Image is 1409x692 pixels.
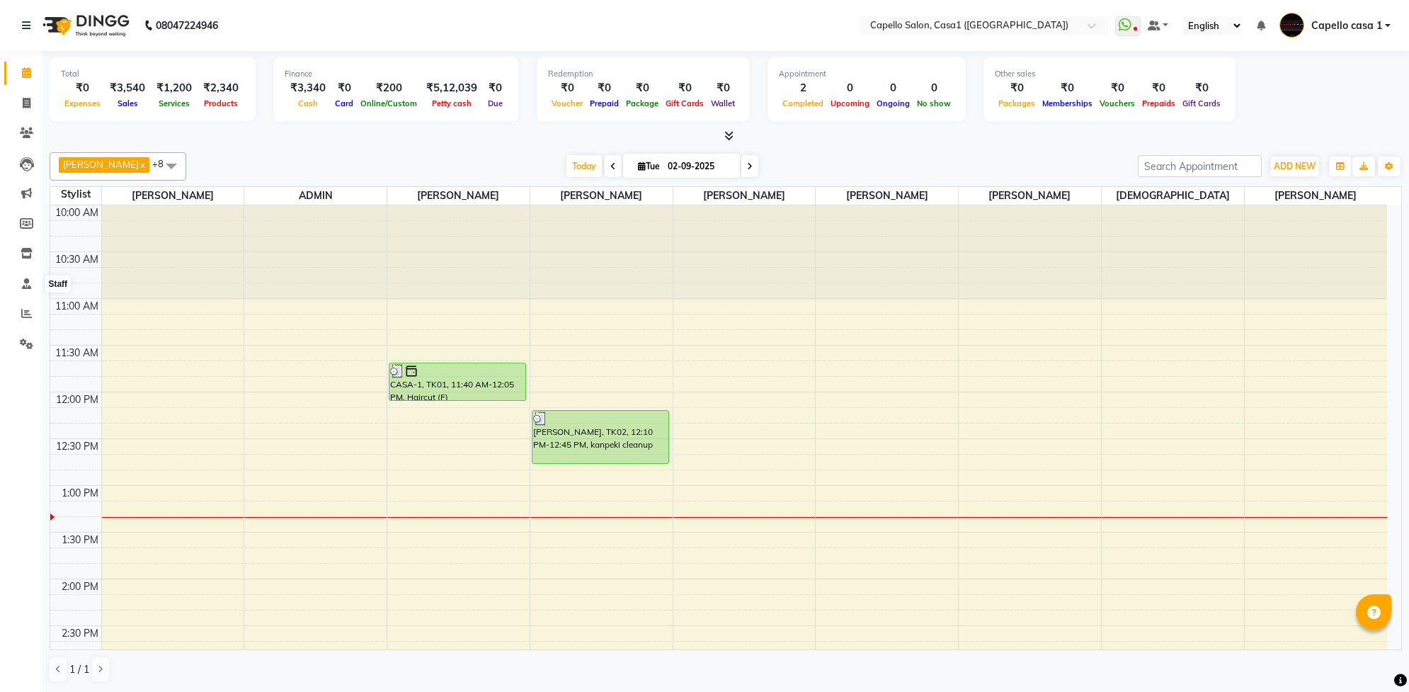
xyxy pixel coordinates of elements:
span: Online/Custom [357,98,421,108]
span: Prepaid [586,98,622,108]
span: No show [913,98,954,108]
div: Finance [285,68,508,80]
span: [PERSON_NAME] [530,187,673,205]
input: 2025-09-02 [663,156,734,177]
b: 08047224946 [156,6,218,45]
span: 1 / 1 [69,662,89,677]
div: 1:30 PM [59,533,101,548]
div: 12:30 PM [53,439,101,454]
iframe: chat widget [1350,635,1395,678]
div: [PERSON_NAME], TK02, 12:10 PM-12:45 PM, kanpeki cleanup [532,411,668,463]
span: Memberships [1039,98,1096,108]
span: Sales [114,98,142,108]
span: Upcoming [827,98,873,108]
img: Capello casa 1 [1279,13,1304,38]
span: Today [566,155,602,177]
div: 10:30 AM [52,252,101,267]
span: Vouchers [1096,98,1139,108]
span: ADMIN [244,187,387,205]
span: Prepaids [1139,98,1179,108]
div: 1:00 PM [59,486,101,501]
div: ₹0 [1179,80,1224,96]
span: Gift Cards [1179,98,1224,108]
span: Petty cash [428,98,475,108]
div: ₹200 [357,80,421,96]
div: 10:00 AM [52,205,101,220]
span: Wallet [707,98,738,108]
span: Voucher [548,98,586,108]
span: [PERSON_NAME] [816,187,958,205]
div: 11:30 AM [52,346,101,361]
div: Total [61,68,244,80]
div: Other sales [995,68,1224,80]
span: Products [200,98,241,108]
div: 0 [873,80,913,96]
span: Services [155,98,193,108]
span: [PERSON_NAME] [63,159,139,170]
button: ADD NEW [1270,157,1319,176]
div: ₹0 [622,80,662,96]
div: ₹1,200 [151,80,198,96]
div: ₹0 [1039,80,1096,96]
input: Search Appointment [1138,155,1262,177]
div: ₹3,340 [285,80,331,96]
a: x [139,159,145,170]
div: ₹0 [61,80,104,96]
span: [PERSON_NAME] [959,187,1101,205]
div: 2:00 PM [59,579,101,594]
div: ₹0 [662,80,707,96]
span: Completed [779,98,827,108]
div: 2 [779,80,827,96]
span: Ongoing [873,98,913,108]
span: Tue [634,161,663,171]
div: Redemption [548,68,738,80]
span: [PERSON_NAME] [1245,187,1387,205]
span: Due [484,98,506,108]
span: Card [331,98,357,108]
div: ₹3,540 [104,80,151,96]
div: 12:00 PM [53,392,101,407]
span: ADD NEW [1274,161,1316,171]
span: Capello casa 1 [1311,18,1382,33]
div: Stylist [50,187,101,202]
div: ₹2,340 [198,80,244,96]
div: Staff [45,276,71,293]
div: ₹0 [707,80,738,96]
div: ₹5,12,039 [421,80,483,96]
span: Gift Cards [662,98,707,108]
span: Package [622,98,662,108]
div: ₹0 [483,80,508,96]
span: +8 [152,158,174,169]
span: [DEMOGRAPHIC_DATA] [1102,187,1244,205]
div: 11:00 AM [52,299,101,314]
div: 0 [913,80,954,96]
span: Cash [295,98,321,108]
div: 0 [827,80,873,96]
span: Packages [995,98,1039,108]
div: CASA-1, TK01, 11:40 AM-12:05 PM, Haircut (F) [389,363,525,400]
span: [PERSON_NAME] [673,187,816,205]
div: ₹0 [331,80,357,96]
img: logo [36,6,133,45]
span: Expenses [61,98,104,108]
div: Appointment [779,68,954,80]
div: ₹0 [1139,80,1179,96]
div: ₹0 [995,80,1039,96]
span: [PERSON_NAME] [387,187,530,205]
div: ₹0 [548,80,586,96]
div: 2:30 PM [59,626,101,641]
span: [PERSON_NAME] [102,187,244,205]
div: ₹0 [1096,80,1139,96]
div: ₹0 [586,80,622,96]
